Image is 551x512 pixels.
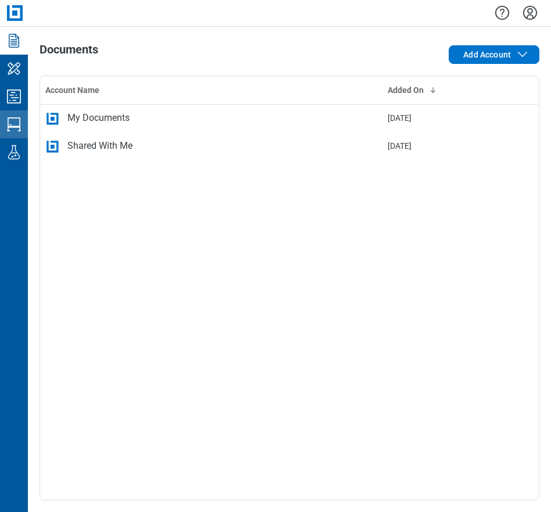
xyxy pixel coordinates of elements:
[388,84,478,96] div: Added On
[5,31,23,50] svg: Documents
[383,132,482,160] td: [DATE]
[67,111,130,125] div: My Documents
[40,43,98,62] h1: Documents
[5,87,23,106] svg: Studio Projects
[449,45,539,64] button: Add Account
[5,115,23,134] svg: Studio Sessions
[67,139,133,153] div: Shared With Me
[40,76,539,160] table: bb-data-table
[463,49,511,60] span: Add Account
[5,59,23,78] svg: My Workspace
[383,104,482,132] td: [DATE]
[5,143,23,162] svg: Labs
[45,84,378,96] div: Account Name
[521,3,539,23] button: Settings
